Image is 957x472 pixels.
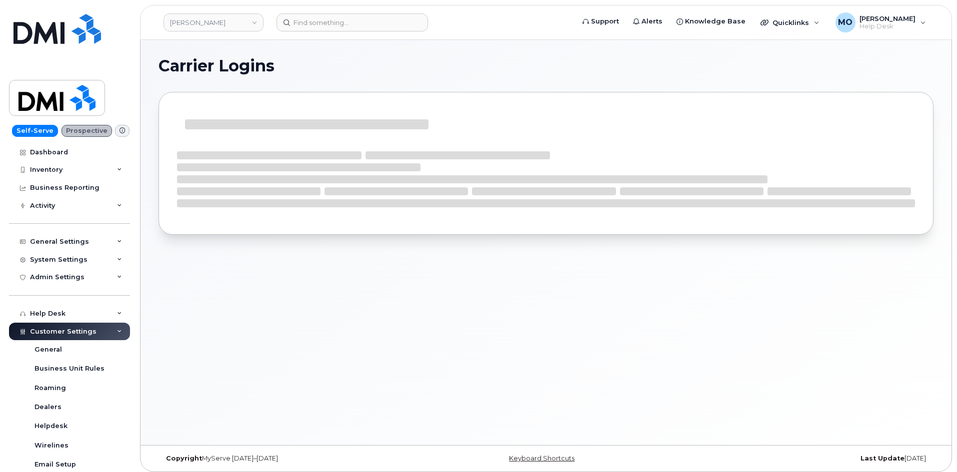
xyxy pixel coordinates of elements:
[860,455,904,462] strong: Last Update
[166,455,202,462] strong: Copyright
[158,455,417,463] div: MyServe [DATE]–[DATE]
[675,455,933,463] div: [DATE]
[158,58,274,73] span: Carrier Logins
[509,455,574,462] a: Keyboard Shortcuts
